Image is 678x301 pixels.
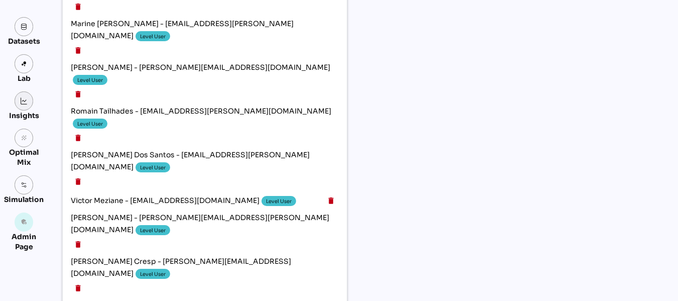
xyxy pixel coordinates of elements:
[13,73,35,83] div: Lab
[4,232,44,252] div: Admin Page
[21,60,28,67] img: lab.svg
[71,19,339,43] span: Marine [PERSON_NAME] - [EMAIL_ADDRESS][PERSON_NAME][DOMAIN_NAME]
[74,240,82,249] i: delete
[74,3,82,11] i: delete
[71,194,324,208] span: Victor Meziane - [EMAIL_ADDRESS][DOMAIN_NAME]
[77,120,103,128] div: Level User
[74,284,82,292] i: delete
[71,256,339,281] span: [PERSON_NAME] Cresp - [PERSON_NAME][EMAIL_ADDRESS][DOMAIN_NAME]
[140,270,166,278] div: Level User
[74,134,82,142] i: delete
[21,219,28,226] i: admin_panel_settings
[140,164,166,171] div: Level User
[9,111,39,121] div: Insights
[140,33,166,40] div: Level User
[327,196,335,205] i: delete
[71,106,339,131] span: Romain Tailhades - [EMAIL_ADDRESS][PERSON_NAME][DOMAIN_NAME]
[74,177,82,186] i: delete
[140,227,166,234] div: Level User
[8,36,40,46] div: Datasets
[21,23,28,30] img: data.svg
[21,181,28,188] img: settings.svg
[21,135,28,142] i: grain
[71,150,339,174] span: [PERSON_NAME] Dos Santos - [EMAIL_ADDRESS][PERSON_NAME][DOMAIN_NAME]
[74,46,82,55] i: delete
[74,90,82,98] i: delete
[21,97,28,105] img: graph.svg
[4,194,44,205] div: Simulation
[71,62,339,87] span: [PERSON_NAME] - [PERSON_NAME][EMAIL_ADDRESS][DOMAIN_NAME]
[4,147,44,167] div: Optimal Mix
[71,213,339,237] span: [PERSON_NAME] - [PERSON_NAME][EMAIL_ADDRESS][PERSON_NAME][DOMAIN_NAME]
[77,76,103,84] div: Level User
[266,197,292,205] div: Level User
